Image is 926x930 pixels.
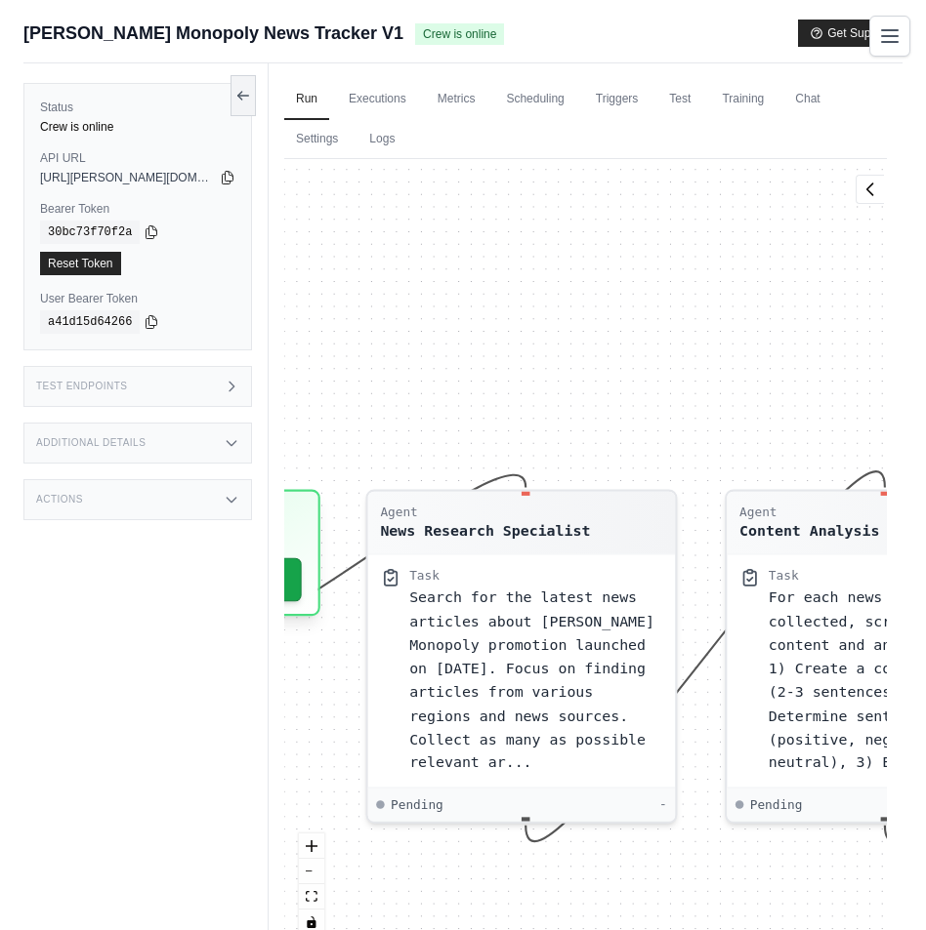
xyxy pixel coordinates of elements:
a: Run [284,79,329,120]
a: Metrics [426,79,487,120]
a: Reset Token [40,252,121,275]
a: Logs [358,119,406,160]
a: Test [657,79,702,120]
g: Edge from 11cccbfe47d8079e7c07fb69c5ab1901 to be144a28cf6e936768ebafc1ad6ea03f [526,471,885,841]
button: Toggle navigation [869,16,910,57]
span: Crew is online [415,23,504,45]
label: API URL [40,150,235,166]
h3: Actions [36,494,83,505]
label: User Bearer Token [40,291,235,306]
div: Crew is online [40,119,235,135]
span: [URL][PERSON_NAME][DOMAIN_NAME] [40,170,216,185]
div: Agent [380,504,590,520]
code: 30bc73f70f2a [40,221,140,244]
span: [PERSON_NAME] Monopoly News Tracker V1 [23,20,403,47]
span: Pending [750,796,803,813]
h3: Test Endpoints [36,381,128,392]
a: Chat [783,79,831,120]
div: Task [769,567,799,584]
div: AgentNews Research SpecialistTaskSearch for the latest news articles about [PERSON_NAME] Monopoly... [366,490,678,824]
div: Run Automation [106,490,320,617]
a: Executions [337,79,418,120]
a: Triggers [584,79,651,120]
div: Task [409,567,440,584]
span: Pending [391,796,443,813]
button: fit view [299,884,324,910]
a: Scheduling [494,79,575,120]
code: a41d15d64266 [40,310,140,334]
div: - [659,796,667,813]
label: Bearer Token [40,201,235,217]
label: Status [40,100,235,115]
div: News Research Specialist [380,520,590,541]
button: zoom out [299,859,324,884]
a: Training [710,79,776,120]
g: Edge from inputsNode to 11cccbfe47d8079e7c07fb69c5ab1901 [220,475,526,631]
h3: Additional Details [36,437,146,449]
span: Search for the latest news articles about [PERSON_NAME] Monopoly promotion launched on [DATE]. Fo... [409,589,654,771]
div: Search for the latest news articles about McDonald's Monopoly promotion launched on 10/06/2025. F... [409,586,662,774]
a: Settings [284,119,350,160]
button: Get Support [798,20,903,47]
button: zoom in [299,833,324,859]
